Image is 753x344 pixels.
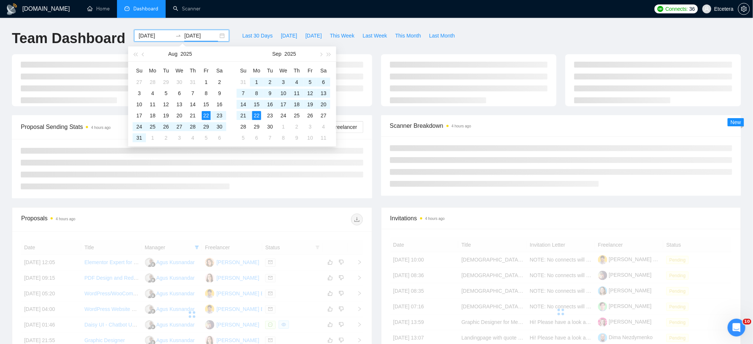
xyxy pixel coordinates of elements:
input: End date [184,32,218,40]
span: Scanner Breakdown [390,121,733,130]
span: setting [739,6,750,12]
button: Last 30 Days [238,30,277,42]
span: to [175,33,181,39]
span: user [704,6,710,12]
iframe: Intercom live chat [728,319,746,337]
span: Invitations [390,214,732,223]
span: By manager [285,124,313,130]
span: Last Month [429,32,455,40]
img: logo [6,3,18,15]
span: Last 30 Days [242,32,273,40]
a: setting [738,6,750,12]
span: dashboard [124,6,130,11]
a: searchScanner [173,6,201,12]
span: 36 [689,5,695,13]
button: Last Month [425,30,459,42]
button: This Month [391,30,425,42]
span: This Week [330,32,354,40]
input: Start date [139,32,172,40]
button: Last Week [358,30,391,42]
img: upwork-logo.png [658,6,663,12]
h1: Team Dashboard [12,30,125,47]
time: 4 hours ago [56,217,75,221]
time: 4 hours ago [452,124,471,128]
time: 4 hours ago [91,126,111,130]
button: This Week [326,30,358,42]
button: [DATE] [301,30,326,42]
span: Connects: [666,5,688,13]
span: [DATE] [305,32,322,40]
span: This Month [395,32,421,40]
span: 10 [743,319,752,325]
span: swap-right [175,33,181,39]
span: By Freelancer [325,124,357,130]
span: [DATE] [281,32,297,40]
a: homeHome [87,6,110,12]
span: Dashboard [133,6,158,12]
time: 4 hours ago [425,217,445,221]
div: Proposals [21,214,192,225]
button: [DATE] [277,30,301,42]
span: Last Week [363,32,387,40]
span: New [731,119,741,125]
span: Proposal Sending Stats [21,122,279,132]
button: setting [738,3,750,15]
